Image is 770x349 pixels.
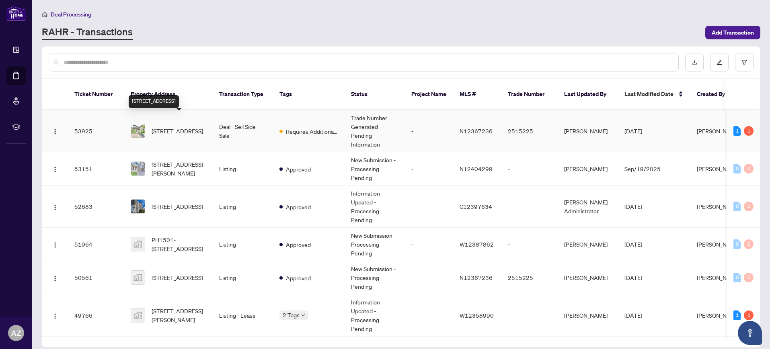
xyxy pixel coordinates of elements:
[49,200,62,213] button: Logo
[273,79,345,110] th: Tags
[405,186,453,228] td: -
[405,228,453,261] td: -
[697,127,740,135] span: [PERSON_NAME]
[735,53,754,71] button: filter
[301,313,305,317] span: down
[68,228,124,261] td: 51964
[213,294,273,337] td: Listing - Lease
[213,228,273,261] td: Listing
[152,160,206,178] span: [STREET_ADDRESS][PERSON_NAME]
[460,127,493,135] span: N12367236
[152,235,206,253] span: PH1501-[STREET_ADDRESS]
[129,95,179,108] div: [STREET_ADDRESS]
[460,241,494,248] span: W12387862
[744,164,754,173] div: 0
[68,186,124,228] td: 52683
[49,309,62,322] button: Logo
[68,261,124,294] td: 50561
[49,162,62,175] button: Logo
[286,202,311,211] span: Approved
[733,273,741,282] div: 0
[286,273,311,282] span: Approved
[744,310,754,320] div: 1
[152,202,203,211] span: [STREET_ADDRESS]
[345,228,405,261] td: New Submission - Processing Pending
[6,6,26,21] img: logo
[738,321,762,345] button: Open asap
[624,165,661,172] span: Sep/19/2025
[49,238,62,251] button: Logo
[705,26,760,39] button: Add Transaction
[131,308,145,322] img: thumbnail-img
[690,79,739,110] th: Created By
[558,79,618,110] th: Last Updated By
[286,165,311,173] span: Approved
[733,126,741,136] div: 1
[558,152,618,186] td: [PERSON_NAME]
[558,110,618,152] td: [PERSON_NAME]
[51,11,91,18] span: Deal Processing
[558,261,618,294] td: [PERSON_NAME]
[624,203,642,210] span: [DATE]
[712,26,754,39] span: Add Transaction
[744,202,754,211] div: 0
[697,241,740,248] span: [PERSON_NAME]
[213,79,273,110] th: Transaction Type
[453,79,501,110] th: MLS #
[710,53,729,71] button: edit
[286,127,338,136] span: Requires Additional Docs
[697,203,740,210] span: [PERSON_NAME]
[744,126,754,136] div: 1
[68,152,124,186] td: 53151
[49,124,62,137] button: Logo
[131,271,145,284] img: thumbnail-img
[405,79,453,110] th: Project Name
[131,237,145,251] img: thumbnail-img
[624,274,642,281] span: [DATE]
[624,127,642,135] span: [DATE]
[501,152,558,186] td: -
[345,186,405,228] td: Information Updated - Processing Pending
[460,203,492,210] span: C12397634
[42,25,133,40] a: RAHR - Transactions
[345,294,405,337] td: Information Updated - Processing Pending
[501,110,558,152] td: 2515225
[744,239,754,249] div: 0
[152,273,203,282] span: [STREET_ADDRESS]
[501,79,558,110] th: Trade Number
[460,312,494,319] span: W12358990
[213,261,273,294] td: Listing
[68,110,124,152] td: 53925
[405,294,453,337] td: -
[501,228,558,261] td: -
[501,261,558,294] td: 2515225
[405,152,453,186] td: -
[558,294,618,337] td: [PERSON_NAME]
[345,79,405,110] th: Status
[501,294,558,337] td: -
[501,186,558,228] td: -
[741,59,747,65] span: filter
[345,110,405,152] td: Trade Number Generated - Pending Information
[52,166,58,173] img: Logo
[697,165,740,172] span: [PERSON_NAME]
[717,59,722,65] span: edit
[52,204,58,210] img: Logo
[697,274,740,281] span: [PERSON_NAME]
[558,186,618,228] td: [PERSON_NAME] Administrator
[152,127,203,135] span: [STREET_ADDRESS]
[345,261,405,294] td: New Submission - Processing Pending
[68,79,124,110] th: Ticket Number
[733,164,741,173] div: 0
[124,79,213,110] th: Property Address
[286,240,311,249] span: Approved
[692,59,697,65] span: download
[685,53,704,71] button: download
[405,110,453,152] td: -
[345,152,405,186] td: New Submission - Processing Pending
[52,313,58,319] img: Logo
[283,310,300,320] span: 2 Tags
[52,275,58,282] img: Logo
[733,239,741,249] div: 0
[405,261,453,294] td: -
